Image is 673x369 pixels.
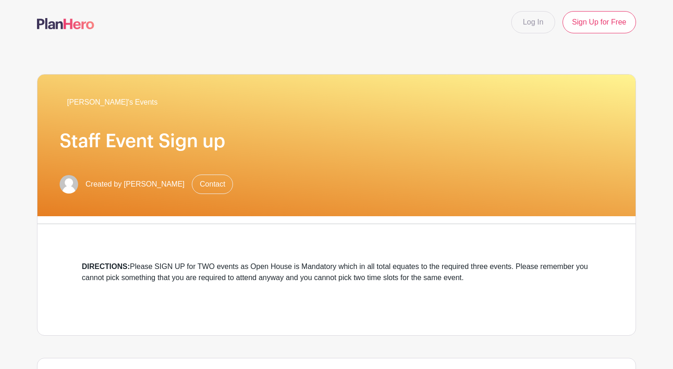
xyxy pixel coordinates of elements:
h1: Staff Event Sign up [60,130,613,152]
img: logo-507f7623f17ff9eddc593b1ce0a138ce2505c220e1c5a4e2b4648c50719b7d32.svg [37,18,94,29]
span: Created by [PERSON_NAME] [86,179,184,190]
img: default-ce2991bfa6775e67f084385cd625a349d9dcbb7a52a09fb2fda1e96e2d18dcdb.png [60,175,78,194]
span: [PERSON_NAME]'s Events [67,97,158,108]
strong: DIRECTIONS: [82,263,130,270]
a: Log In [511,11,555,33]
div: Please SIGN UP for TWO events as Open House is Mandatory which in all total equates to the requir... [82,261,591,283]
a: Sign Up for Free [563,11,636,33]
a: Contact [192,175,233,194]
